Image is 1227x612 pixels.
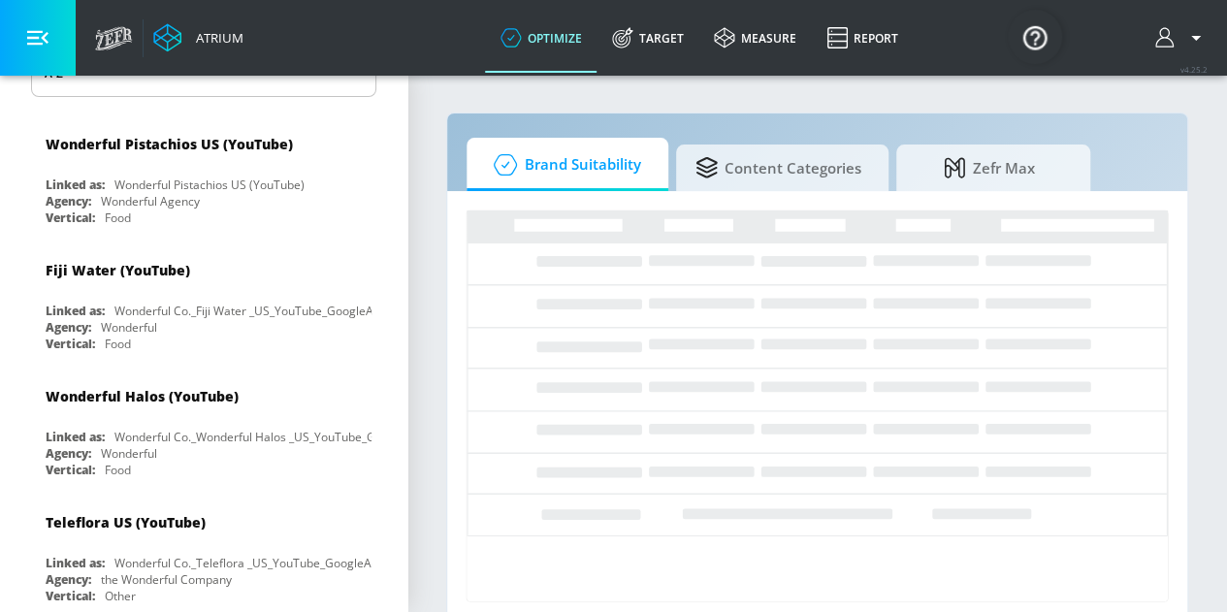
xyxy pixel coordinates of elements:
[46,135,293,153] div: Wonderful Pistachios US (YouTube)
[46,571,91,588] div: Agency:
[31,120,376,231] div: Wonderful Pistachios US (YouTube)Linked as:Wonderful Pistachios US (YouTube)Agency:Wonderful Agen...
[695,145,861,191] span: Content Categories
[101,193,200,209] div: Wonderful Agency
[31,246,376,357] div: Fiji Water (YouTube)Linked as:Wonderful Co._Fiji Water _US_YouTube_GoogleAdsAgency:WonderfulVerti...
[105,209,131,226] div: Food
[31,499,376,609] div: Teleflora US (YouTube)Linked as:Wonderful Co._Teleflora _US_YouTube_GoogleAdsAgency:the Wonderful...
[46,445,91,462] div: Agency:
[105,588,136,604] div: Other
[114,177,305,193] div: Wonderful Pistachios US (YouTube)
[486,142,641,188] span: Brand Suitability
[46,555,105,571] div: Linked as:
[153,23,243,52] a: Atrium
[46,261,190,279] div: Fiji Water (YouTube)
[811,3,913,73] a: Report
[105,336,131,352] div: Food
[46,588,95,604] div: Vertical:
[31,372,376,483] div: Wonderful Halos (YouTube)Linked as:Wonderful Co._Wonderful Halos _US_YouTube_GoogleAdsAgency:Wond...
[101,319,157,336] div: Wonderful
[105,462,131,478] div: Food
[101,445,157,462] div: Wonderful
[114,303,386,319] div: Wonderful Co._Fiji Water _US_YouTube_GoogleAds
[46,462,95,478] div: Vertical:
[101,571,232,588] div: the Wonderful Company
[114,555,384,571] div: Wonderful Co._Teleflora _US_YouTube_GoogleAds
[46,513,206,531] div: Teleflora US (YouTube)
[1008,10,1062,64] button: Open Resource Center
[46,209,95,226] div: Vertical:
[46,429,105,445] div: Linked as:
[1180,64,1208,75] span: v 4.25.2
[698,3,811,73] a: measure
[46,336,95,352] div: Vertical:
[114,429,426,445] div: Wonderful Co._Wonderful Halos _US_YouTube_GoogleAds
[597,3,698,73] a: Target
[46,319,91,336] div: Agency:
[46,387,239,405] div: Wonderful Halos (YouTube)
[46,177,105,193] div: Linked as:
[485,3,597,73] a: optimize
[46,193,91,209] div: Agency:
[46,303,105,319] div: Linked as:
[916,145,1063,191] span: Zefr Max
[188,29,243,47] div: Atrium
